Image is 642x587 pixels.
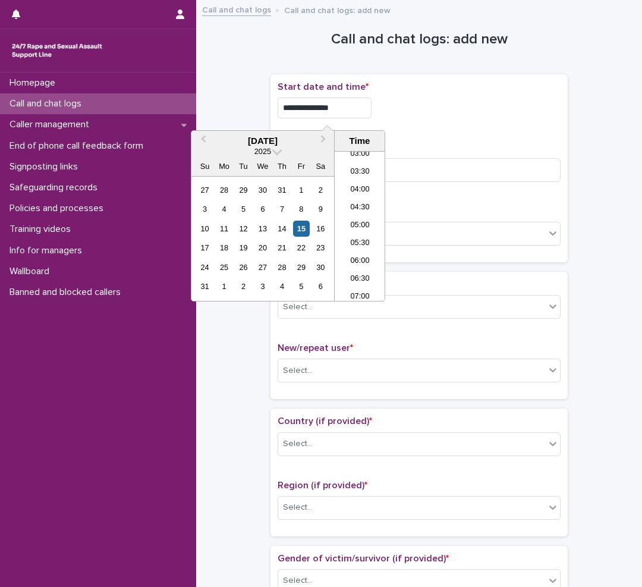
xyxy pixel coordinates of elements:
[197,158,213,174] div: Su
[313,278,329,294] div: Choose Saturday, September 6th, 2025
[313,201,329,217] div: Choose Saturday, August 9th, 2025
[254,259,270,275] div: Choose Wednesday, August 27th, 2025
[216,221,232,237] div: Choose Monday, August 11th, 2025
[197,221,213,237] div: Choose Sunday, August 10th, 2025
[216,182,232,198] div: Choose Monday, July 28th, 2025
[5,140,153,152] p: End of phone call feedback form
[254,158,270,174] div: We
[283,301,313,313] div: Select...
[274,221,290,237] div: Choose Thursday, August 14th, 2025
[313,221,329,237] div: Choose Saturday, August 16th, 2025
[235,259,251,275] div: Choose Tuesday, August 26th, 2025
[335,235,385,253] li: 05:30
[335,271,385,288] li: 06:30
[5,182,107,193] p: Safeguarding records
[254,147,271,156] span: 2025
[283,575,313,587] div: Select...
[335,181,385,199] li: 04:00
[283,365,313,377] div: Select...
[274,278,290,294] div: Choose Thursday, September 4th, 2025
[338,136,382,146] div: Time
[216,278,232,294] div: Choose Monday, September 1st, 2025
[335,199,385,217] li: 04:30
[197,259,213,275] div: Choose Sunday, August 24th, 2025
[5,77,65,89] p: Homepage
[313,158,329,174] div: Sa
[5,98,91,109] p: Call and chat logs
[235,158,251,174] div: Tu
[254,240,270,256] div: Choose Wednesday, August 20th, 2025
[335,164,385,181] li: 03:30
[274,158,290,174] div: Th
[278,343,353,353] span: New/repeat user
[278,82,369,92] span: Start date and time
[216,158,232,174] div: Mo
[335,217,385,235] li: 05:00
[216,259,232,275] div: Choose Monday, August 25th, 2025
[5,161,87,172] p: Signposting links
[216,201,232,217] div: Choose Monday, August 4th, 2025
[274,259,290,275] div: Choose Thursday, August 28th, 2025
[274,201,290,217] div: Choose Thursday, August 7th, 2025
[5,266,59,277] p: Wallboard
[335,146,385,164] li: 03:00
[193,132,212,151] button: Previous Month
[254,278,270,294] div: Choose Wednesday, September 3rd, 2025
[278,554,449,563] span: Gender of victim/survivor (if provided)
[10,39,105,62] img: rhQMoQhaT3yELyF149Cw
[270,31,568,48] h1: Call and chat logs: add new
[197,240,213,256] div: Choose Sunday, August 17th, 2025
[202,2,271,16] a: Call and chat logs
[254,182,270,198] div: Choose Wednesday, July 30th, 2025
[313,182,329,198] div: Choose Saturday, August 2nd, 2025
[235,182,251,198] div: Choose Tuesday, July 29th, 2025
[235,240,251,256] div: Choose Tuesday, August 19th, 2025
[5,287,130,298] p: Banned and blocked callers
[313,240,329,256] div: Choose Saturday, August 23rd, 2025
[5,224,80,235] p: Training videos
[197,201,213,217] div: Choose Sunday, August 3rd, 2025
[335,288,385,306] li: 07:00
[283,501,313,514] div: Select...
[254,201,270,217] div: Choose Wednesday, August 6th, 2025
[278,481,367,490] span: Region (if provided)
[235,278,251,294] div: Choose Tuesday, September 2nd, 2025
[216,240,232,256] div: Choose Monday, August 18th, 2025
[284,3,391,16] p: Call and chat logs: add new
[283,438,313,450] div: Select...
[278,416,372,426] span: Country (if provided)
[235,221,251,237] div: Choose Tuesday, August 12th, 2025
[274,182,290,198] div: Choose Thursday, July 31st, 2025
[5,119,99,130] p: Caller management
[335,253,385,271] li: 06:00
[313,259,329,275] div: Choose Saturday, August 30th, 2025
[293,259,309,275] div: Choose Friday, August 29th, 2025
[293,201,309,217] div: Choose Friday, August 8th, 2025
[293,158,309,174] div: Fr
[293,278,309,294] div: Choose Friday, September 5th, 2025
[293,182,309,198] div: Choose Friday, August 1st, 2025
[197,278,213,294] div: Choose Sunday, August 31st, 2025
[254,221,270,237] div: Choose Wednesday, August 13th, 2025
[274,240,290,256] div: Choose Thursday, August 21st, 2025
[315,132,334,151] button: Next Month
[5,203,113,214] p: Policies and processes
[235,201,251,217] div: Choose Tuesday, August 5th, 2025
[5,245,92,256] p: Info for managers
[191,136,334,146] div: [DATE]
[293,240,309,256] div: Choose Friday, August 22nd, 2025
[195,180,330,296] div: month 2025-08
[197,182,213,198] div: Choose Sunday, July 27th, 2025
[293,221,309,237] div: Choose Friday, August 15th, 2025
